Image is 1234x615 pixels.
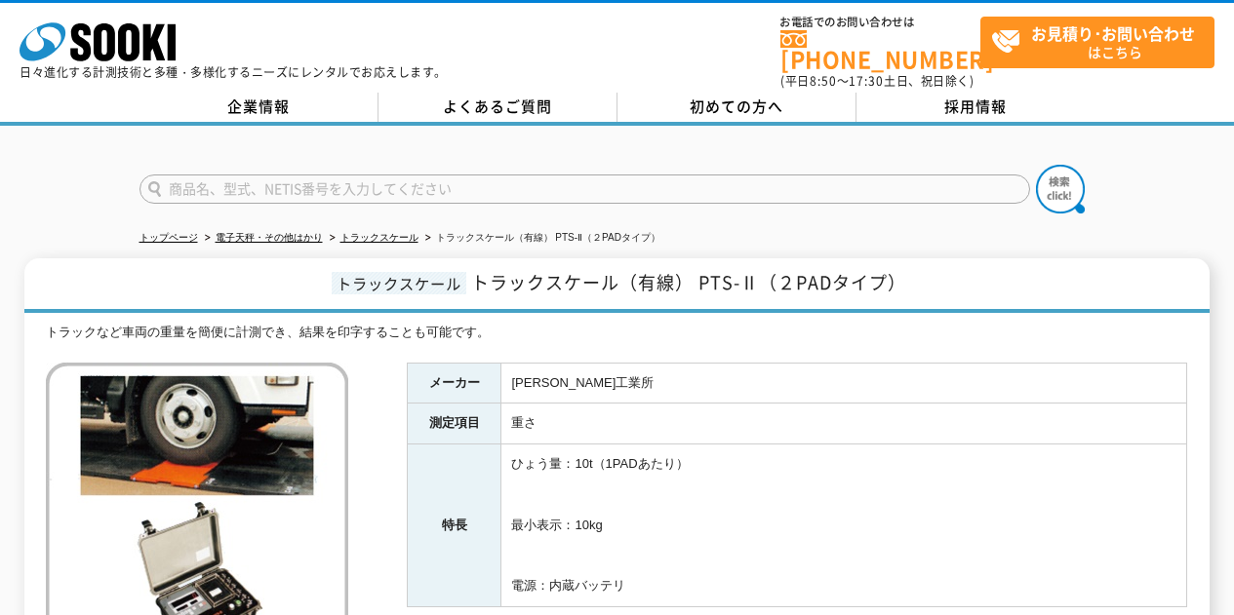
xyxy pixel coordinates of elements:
[408,444,501,607] th: 特長
[501,404,1187,444] td: 重さ
[991,18,1214,66] span: はこちら
[617,93,856,122] a: 初めての方へ
[139,93,378,122] a: 企業情報
[856,93,1095,122] a: 採用情報
[139,232,198,243] a: トップページ
[332,272,466,294] span: トラックスケール
[780,17,980,28] span: お電話でのお問い合わせは
[421,228,660,249] li: トラックスケール（有線） PTS-Ⅱ（２PADタイプ）
[378,93,617,122] a: よくあるご質問
[1031,21,1195,45] strong: お見積り･お問い合わせ
[780,72,974,90] span: (平日 ～ 土日、祝日除く)
[849,72,884,90] span: 17:30
[20,66,447,78] p: 日々進化する計測技術と多種・多様化するニーズにレンタルでお応えします。
[690,96,783,117] span: 初めての方へ
[501,444,1187,607] td: ひょう量：10t（1PADあたり） 最小表示：10kg 電源：内蔵バッテリ
[216,232,323,243] a: 電子天秤・その他はかり
[501,363,1187,404] td: [PERSON_NAME]工業所
[810,72,837,90] span: 8:50
[408,363,501,404] th: メーカー
[46,323,1187,343] div: トラックなど車両の重量を簡便に計測でき、結果を印字することも可能です。
[139,174,1030,204] input: 商品名、型式、NETIS番号を入力してください
[980,17,1214,68] a: お見積り･お問い合わせはこちら
[408,404,501,444] th: 測定項目
[340,232,418,243] a: トラックスケール
[471,269,906,295] span: トラックスケール（有線） PTS-Ⅱ（２PADタイプ）
[1036,165,1085,213] img: btn_search.png
[780,30,980,70] a: [PHONE_NUMBER]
